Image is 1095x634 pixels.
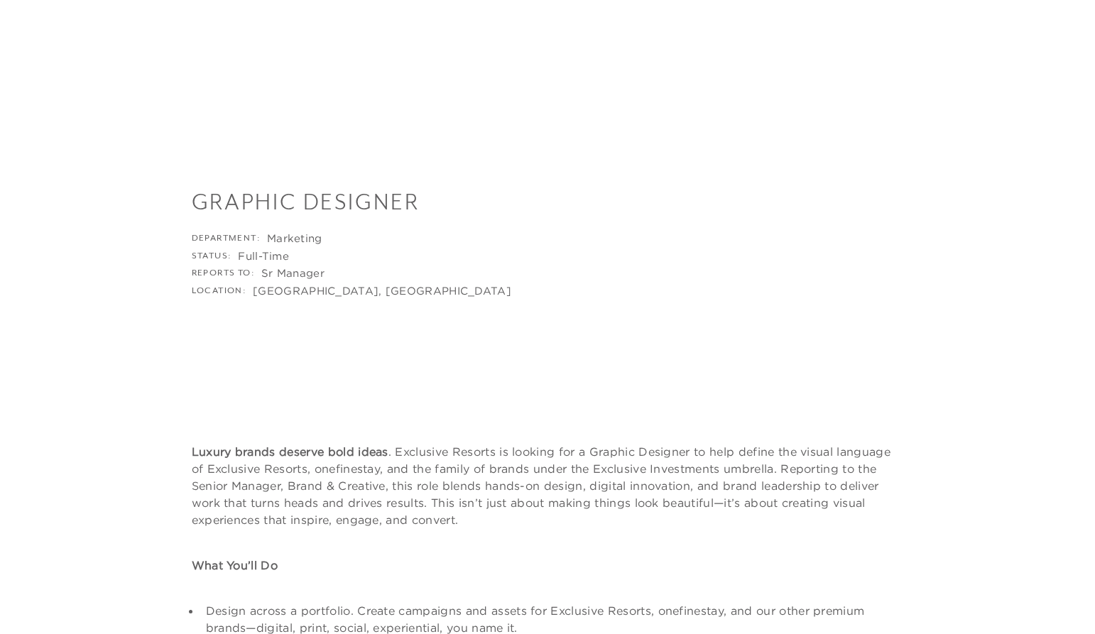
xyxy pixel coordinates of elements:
div: Marketing [267,231,322,246]
div: Location: [192,284,246,298]
strong: What You’ll Do [192,558,278,572]
a: Member Login [942,16,1012,28]
a: Membership [514,45,602,87]
a: Community [623,45,710,87]
strong: Luxury brands deserve bold ideas [192,444,388,459]
div: Sr Manager [261,266,325,280]
div: Department: [192,231,260,246]
div: Reports to: [192,266,254,280]
a: The Collection [384,45,493,87]
h3: Graphic Designer [192,186,904,217]
div: [GEOGRAPHIC_DATA], [GEOGRAPHIC_DATA] [253,284,511,298]
div: Status: [192,249,231,263]
div: Full-Time [238,249,289,263]
a: Get Started [46,16,108,28]
p: . Exclusive Resorts is looking for a Graphic Designer to help define the visual language of Exclu... [192,443,904,528]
